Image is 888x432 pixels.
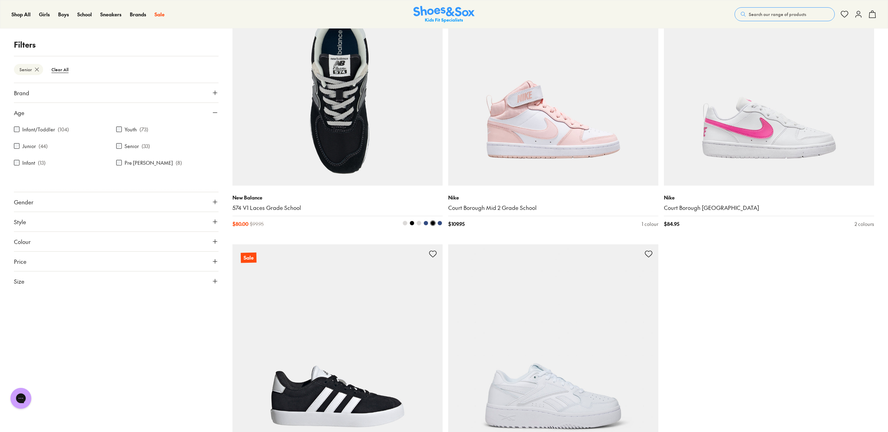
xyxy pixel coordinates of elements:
[448,204,658,212] a: Court Borough Mid 2 Grade School
[125,159,173,166] label: Pre [PERSON_NAME]
[100,11,121,18] a: Sneakers
[855,220,874,228] div: 2 colours
[14,39,219,50] p: Filters
[14,64,43,75] btn: Senior
[125,126,137,133] label: Youth
[176,159,182,166] p: ( 8 )
[448,220,465,228] span: $ 109.95
[14,192,219,212] button: Gender
[14,103,219,122] button: Age
[46,63,74,76] btn: Clear All
[664,204,874,212] a: Court Borough [GEOGRAPHIC_DATA]
[58,11,69,18] a: Boys
[232,220,248,228] span: $ 80.00
[39,11,50,18] a: Girls
[14,83,219,103] button: Brand
[39,142,48,150] p: ( 44 )
[664,220,679,228] span: $ 84.95
[232,194,443,201] p: New Balance
[7,385,35,411] iframe: Gorgias live chat messenger
[14,237,31,246] span: Colour
[77,11,92,18] a: School
[140,126,148,133] p: ( 73 )
[142,142,150,150] p: ( 33 )
[130,11,146,18] a: Brands
[14,212,219,231] button: Style
[642,220,658,228] div: 1 colour
[14,277,24,285] span: Size
[22,159,35,166] label: Infant
[14,198,33,206] span: Gender
[14,218,26,226] span: Style
[14,257,26,266] span: Price
[413,6,475,23] a: Shoes & Sox
[232,204,443,212] a: 574 V1 Laces Grade School
[38,159,46,166] p: ( 13 )
[413,6,475,23] img: SNS_Logo_Responsive.svg
[58,126,69,133] p: ( 104 )
[749,11,806,17] span: Search our range of products
[14,232,219,251] button: Colour
[14,252,219,271] button: Price
[14,108,24,117] span: Age
[664,194,874,201] p: Nike
[11,11,31,18] a: Shop All
[14,89,29,97] span: Brand
[22,126,55,133] label: Infant/Toddler
[14,271,219,291] button: Size
[448,194,658,201] p: Nike
[22,142,36,150] label: Junior
[250,220,264,228] span: $ 99.95
[154,11,165,18] a: Sale
[125,142,139,150] label: Senior
[735,7,835,21] button: Search our range of products
[241,253,256,263] p: Sale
